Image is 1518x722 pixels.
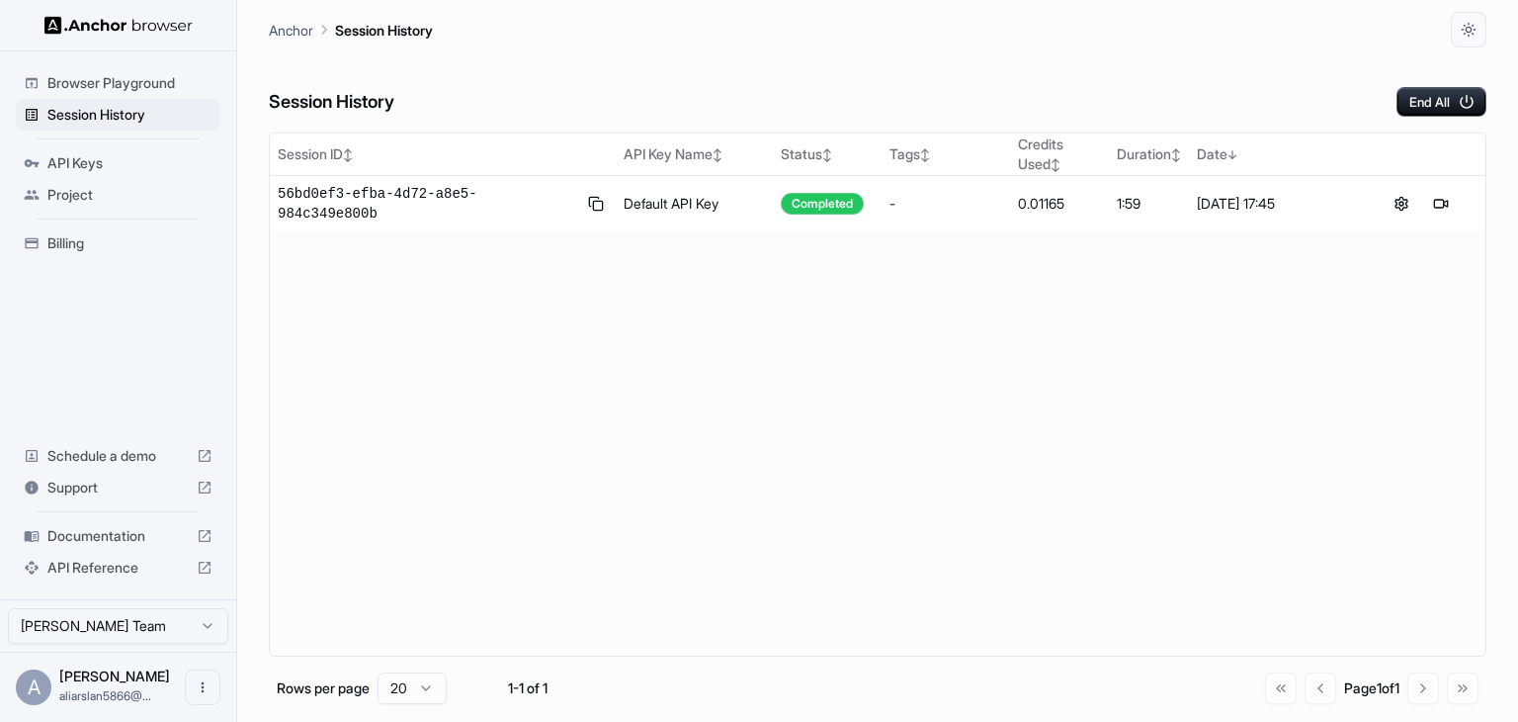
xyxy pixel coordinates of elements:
[16,147,220,179] div: API Keys
[59,668,170,684] span: Ali Arslan
[47,185,212,205] span: Project
[47,446,189,466] span: Schedule a demo
[269,88,394,117] h6: Session History
[16,99,220,131] div: Session History
[16,179,220,211] div: Project
[47,153,212,173] span: API Keys
[1396,87,1486,117] button: End All
[335,20,433,41] p: Session History
[277,678,370,698] p: Rows per page
[478,678,577,698] div: 1-1 of 1
[1117,194,1181,214] div: 1:59
[822,147,832,162] span: ↕
[47,478,189,497] span: Support
[343,147,353,162] span: ↕
[185,670,220,705] button: Open menu
[47,73,212,93] span: Browser Playground
[269,19,433,41] nav: breadcrumb
[781,193,864,215] div: Completed
[1197,144,1349,164] div: Date
[269,20,313,41] p: Anchor
[713,147,722,162] span: ↕
[44,16,193,35] img: Anchor Logo
[47,558,189,578] span: API Reference
[278,144,608,164] div: Session ID
[1227,147,1237,162] span: ↓
[889,194,1002,214] div: -
[16,440,220,472] div: Schedule a demo
[16,227,220,259] div: Billing
[278,184,576,224] span: 56bd0ef3-efba-4d72-a8e5-984c349e800b
[1171,147,1181,162] span: ↕
[16,552,220,584] div: API Reference
[1018,135,1101,174] div: Credits Used
[47,105,212,125] span: Session History
[1051,157,1060,172] span: ↕
[1197,194,1349,214] div: [DATE] 17:45
[47,526,189,546] span: Documentation
[16,520,220,552] div: Documentation
[624,144,766,164] div: API Key Name
[920,147,930,162] span: ↕
[889,144,1002,164] div: Tags
[47,233,212,253] span: Billing
[59,688,151,703] span: aliarslan5866@gmail.com
[1344,678,1399,698] div: Page 1 of 1
[16,67,220,99] div: Browser Playground
[781,144,874,164] div: Status
[616,176,774,232] td: Default API Key
[16,670,51,705] div: A
[1018,194,1101,214] div: 0.01165
[1117,144,1181,164] div: Duration
[16,472,220,503] div: Support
